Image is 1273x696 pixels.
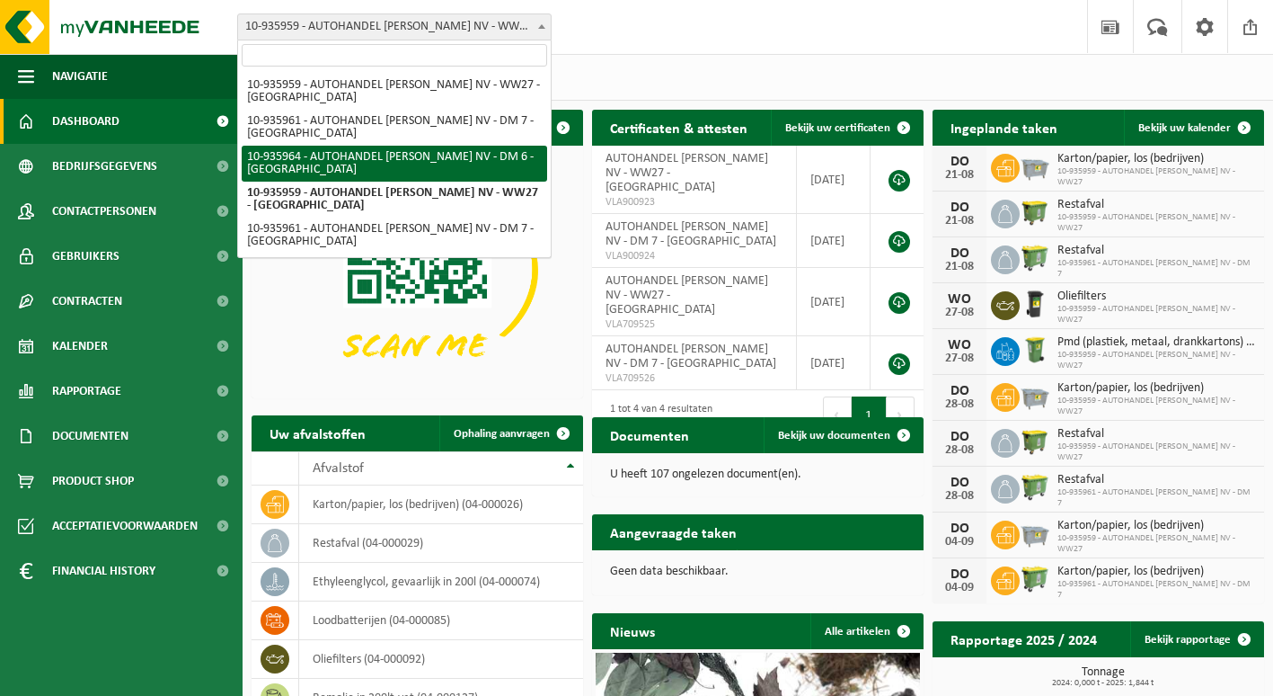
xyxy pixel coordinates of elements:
a: Bekijk rapportage [1130,621,1262,657]
span: Restafval [1057,427,1255,442]
td: [DATE] [797,146,871,214]
span: Bedrijfsgegevens [52,144,157,189]
span: VLA900924 [606,249,782,263]
div: DO [941,384,977,398]
span: 10-935959 - AUTOHANDEL [PERSON_NAME] NV - WW27 [1057,304,1255,326]
span: VLA900923 [606,195,782,210]
img: WB-0660-HPE-GN-50 [1020,243,1050,273]
span: Karton/papier, los (bedrijven) [1057,381,1255,396]
span: Acceptatievoorwaarden [52,504,198,549]
div: 28-08 [941,490,977,503]
span: Contactpersonen [52,189,156,234]
h3: Tonnage [941,666,1264,688]
div: 04-09 [941,536,977,549]
img: WB-0240-HPE-BK-01 [1020,289,1050,319]
div: 28-08 [941,444,977,457]
span: Financial History [52,549,155,593]
td: restafval (04-000029) [299,524,583,563]
span: 10-935959 - AUTOHANDEL [PERSON_NAME] NV - WW27 [1057,533,1255,555]
img: WB-2500-GAL-GY-01 [1020,518,1050,549]
td: [DATE] [797,214,871,268]
td: oliefilters (04-000092) [299,640,583,679]
span: 10-935961 - AUTOHANDEL [PERSON_NAME] NV - DM 7 [1057,487,1255,509]
span: Navigatie [52,54,108,99]
span: 10-935961 - AUTOHANDEL [PERSON_NAME] NV - DM 7 [1057,579,1255,601]
li: 10-935961 - AUTOHANDEL [PERSON_NAME] NV - DM 7 - [GEOGRAPHIC_DATA] [242,218,547,254]
div: WO [941,338,977,352]
div: 27-08 [941,307,977,319]
div: 1 tot 4 van 4 resultaten [601,395,712,434]
span: Karton/papier, los (bedrijven) [1057,152,1255,166]
div: DO [941,201,977,215]
td: loodbatterijen (04-000085) [299,602,583,640]
img: WB-0240-HPE-GN-50 [1020,335,1050,365]
a: Bekijk uw documenten [764,417,922,453]
div: DO [941,567,977,582]
span: 2024: 0,000 t - 2025: 1,844 t [941,679,1264,688]
img: WB-1100-HPE-GN-50 [1020,197,1050,228]
span: VLA709526 [606,371,782,386]
span: Restafval [1057,244,1255,258]
a: Bekijk uw kalender [1124,110,1262,146]
span: Karton/papier, los (bedrijven) [1057,519,1255,533]
span: Product Shop [52,459,134,504]
a: Ophaling aanvragen [439,415,581,451]
span: 10-935959 - AUTOHANDEL O. COCQUYT NV - WW27 - BRUGGE [238,14,551,40]
img: WB-0660-HPE-GN-50 [1020,564,1050,594]
span: Contracten [52,279,122,324]
span: 10-935959 - AUTOHANDEL O. COCQUYT NV - WW27 - BRUGGE [237,13,552,40]
div: DO [941,155,977,169]
button: Previous [823,397,852,433]
h2: Documenten [592,417,707,452]
span: 10-935959 - AUTOHANDEL [PERSON_NAME] NV - WW27 [1057,166,1255,188]
div: 28-08 [941,398,977,411]
span: 10-935961 - AUTOHANDEL [PERSON_NAME] NV - DM 7 [1057,258,1255,280]
h2: Aangevraagde taken [592,514,755,549]
span: 10-935959 - AUTOHANDEL [PERSON_NAME] NV - WW27 [1057,350,1255,371]
span: AUTOHANDEL [PERSON_NAME] NV - WW27 - [GEOGRAPHIC_DATA] [606,152,768,194]
span: 10-935959 - AUTOHANDEL [PERSON_NAME] NV - WW27 [1057,442,1255,463]
span: AUTOHANDEL [PERSON_NAME] NV - DM 7 - [GEOGRAPHIC_DATA] [606,220,776,248]
h2: Certificaten & attesten [592,110,765,145]
li: 10-935961 - AUTOHANDEL [PERSON_NAME] NV - DM 7 - [GEOGRAPHIC_DATA] [242,110,547,146]
li: 10-935959 - AUTOHANDEL [PERSON_NAME] NV - WW27 - [GEOGRAPHIC_DATA] [242,182,547,218]
p: Geen data beschikbaar. [610,566,906,578]
span: Kalender [52,324,108,369]
span: Ophaling aanvragen [454,428,550,440]
td: ethyleenglycol, gevaarlijk in 200l (04-000074) [299,563,583,602]
div: 04-09 [941,582,977,594]
span: Bekijk uw certificaten [785,122,890,134]
span: Rapportage [52,369,121,414]
img: Download de VHEPlus App [252,146,583,395]
span: Bekijk uw documenten [778,430,890,442]
span: 10-935959 - AUTOHANDEL [PERSON_NAME] NV - WW27 [1057,212,1255,234]
button: Next [887,397,915,433]
h2: Rapportage 2025 / 2024 [933,621,1115,656]
span: Documenten [52,414,128,459]
td: karton/papier, los (bedrijven) (04-000026) [299,486,583,524]
p: U heeft 107 ongelezen document(en). [610,468,906,481]
li: 10-935964 - AUTOHANDEL [PERSON_NAME] NV - DM 6 - [GEOGRAPHIC_DATA] [242,146,547,182]
span: Restafval [1057,198,1255,212]
span: Dashboard [52,99,119,144]
div: DO [941,430,977,444]
div: 21-08 [941,261,977,273]
h2: Uw afvalstoffen [252,415,384,451]
span: 10-935959 - AUTOHANDEL [PERSON_NAME] NV - WW27 [1057,396,1255,417]
div: 21-08 [941,215,977,228]
div: 27-08 [941,352,977,365]
span: Afvalstof [313,461,364,476]
button: 1 [852,397,887,433]
h2: Ingeplande taken [933,110,1075,145]
div: DO [941,476,977,490]
span: Restafval [1057,473,1255,487]
img: WB-1100-HPE-GN-50 [1020,426,1050,457]
span: VLA709525 [606,317,782,332]
span: Gebruikers [52,234,119,279]
a: Alle artikelen [810,613,922,649]
a: Bekijk uw certificaten [771,110,922,146]
div: 21-08 [941,169,977,182]
div: WO [941,292,977,307]
span: Oliefilters [1057,290,1255,304]
span: Karton/papier, los (bedrijven) [1057,565,1255,579]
